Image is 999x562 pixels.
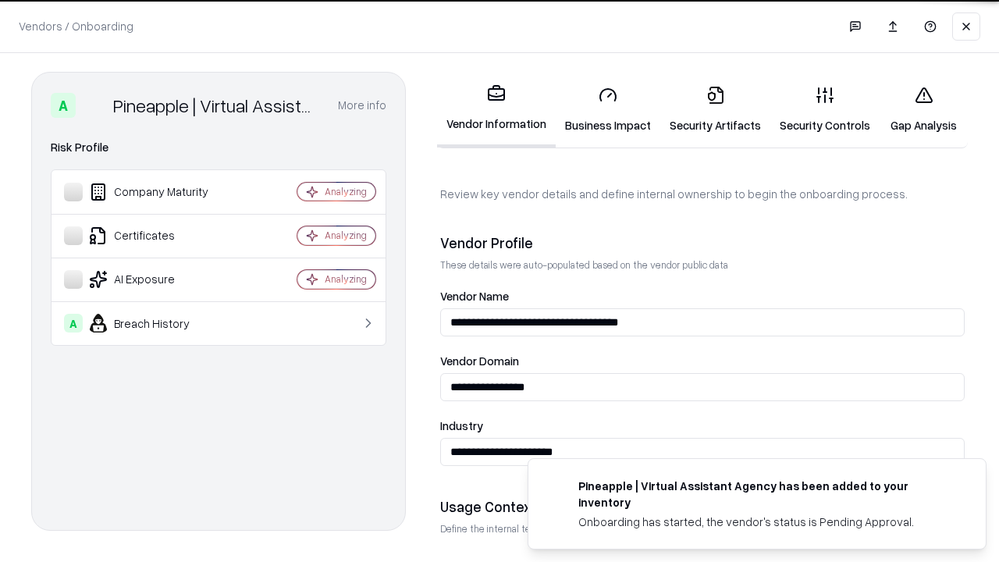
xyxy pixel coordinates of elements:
[437,72,556,148] a: Vendor Information
[578,478,948,510] div: Pineapple | Virtual Assistant Agency has been added to your inventory
[64,226,251,245] div: Certificates
[770,73,880,146] a: Security Controls
[440,290,965,302] label: Vendor Name
[64,183,251,201] div: Company Maturity
[19,18,133,34] p: Vendors / Onboarding
[64,314,83,333] div: A
[578,514,948,530] div: Onboarding has started, the vendor's status is Pending Approval.
[64,270,251,289] div: AI Exposure
[338,91,386,119] button: More info
[440,522,965,535] p: Define the internal team and reason for using this vendor. This helps assess business relevance a...
[440,497,965,516] div: Usage Context
[880,73,968,146] a: Gap Analysis
[51,93,76,118] div: A
[440,258,965,272] p: These details were auto-populated based on the vendor public data
[113,93,319,118] div: Pineapple | Virtual Assistant Agency
[547,478,566,496] img: trypineapple.com
[325,185,367,198] div: Analyzing
[64,314,251,333] div: Breach History
[325,272,367,286] div: Analyzing
[440,186,965,202] p: Review key vendor details and define internal ownership to begin the onboarding process.
[325,229,367,242] div: Analyzing
[440,233,965,252] div: Vendor Profile
[660,73,770,146] a: Security Artifacts
[82,93,107,118] img: Pineapple | Virtual Assistant Agency
[440,355,965,367] label: Vendor Domain
[440,420,965,432] label: Industry
[51,138,386,157] div: Risk Profile
[556,73,660,146] a: Business Impact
